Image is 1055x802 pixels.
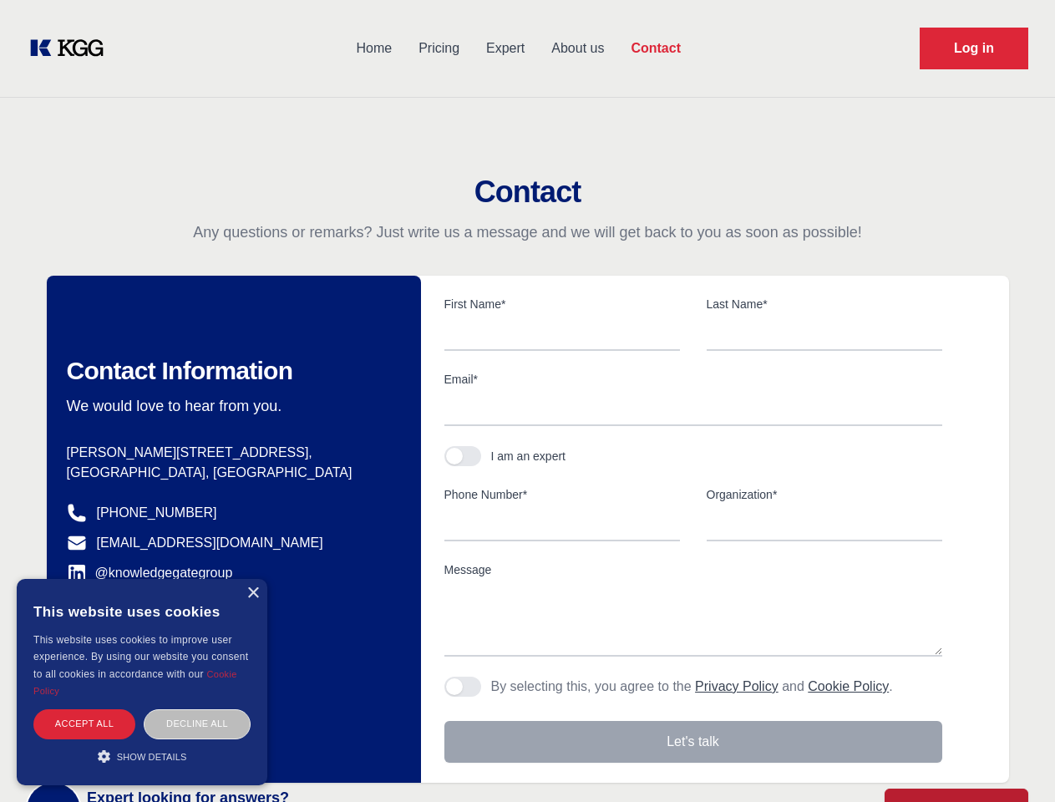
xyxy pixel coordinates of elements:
a: Privacy Policy [695,679,779,693]
label: First Name* [444,296,680,312]
a: Cookie Policy [808,679,889,693]
label: Organization* [707,486,942,503]
iframe: Chat Widget [971,722,1055,802]
label: Email* [444,371,942,388]
label: Last Name* [707,296,942,312]
a: [PHONE_NUMBER] [97,503,217,523]
a: KOL Knowledge Platform: Talk to Key External Experts (KEE) [27,35,117,62]
a: @knowledgegategroup [67,563,233,583]
h2: Contact [20,175,1035,209]
label: Message [444,561,942,578]
p: We would love to hear from you. [67,396,394,416]
div: Decline all [144,709,251,739]
span: This website uses cookies to improve user experience. By using our website you consent to all coo... [33,634,248,680]
a: Home [342,27,405,70]
a: Contact [617,27,694,70]
a: Request Demo [920,28,1028,69]
label: Phone Number* [444,486,680,503]
h2: Contact Information [67,356,394,386]
p: Any questions or remarks? Just write us a message and we will get back to you as soon as possible! [20,222,1035,242]
p: [GEOGRAPHIC_DATA], [GEOGRAPHIC_DATA] [67,463,394,483]
div: This website uses cookies [33,591,251,632]
div: Accept all [33,709,135,739]
a: Cookie Policy [33,669,237,696]
div: I am an expert [491,448,566,464]
a: [EMAIL_ADDRESS][DOMAIN_NAME] [97,533,323,553]
div: Show details [33,748,251,764]
a: Pricing [405,27,473,70]
button: Let's talk [444,721,942,763]
a: Expert [473,27,538,70]
span: Show details [117,752,187,762]
div: Close [246,587,259,600]
a: About us [538,27,617,70]
p: By selecting this, you agree to the and . [491,677,893,697]
p: [PERSON_NAME][STREET_ADDRESS], [67,443,394,463]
